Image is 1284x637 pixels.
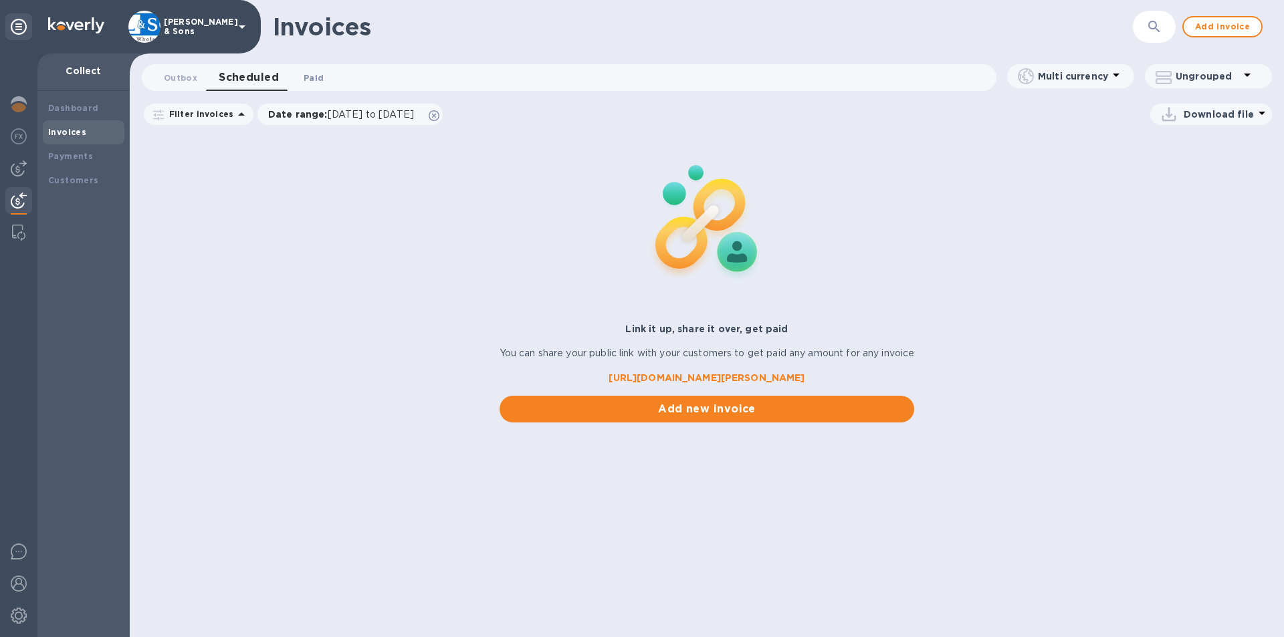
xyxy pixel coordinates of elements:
[164,71,197,85] span: Outbox
[268,108,421,121] p: Date range :
[48,103,99,113] b: Dashboard
[500,371,915,385] a: [URL][DOMAIN_NAME][PERSON_NAME]
[1176,70,1239,83] p: Ungrouped
[48,175,99,185] b: Customers
[48,17,104,33] img: Logo
[1182,16,1263,37] button: Add invoice
[273,13,371,41] h1: Invoices
[48,151,93,161] b: Payments
[510,401,904,417] span: Add new invoice
[328,109,414,120] span: [DATE] to [DATE]
[500,346,915,360] p: You can share your public link with your customers to get paid any amount for any invoice
[219,68,279,87] span: Scheduled
[1184,108,1254,121] p: Download file
[164,17,231,36] p: [PERSON_NAME] & Sons
[11,128,27,144] img: Foreign exchange
[1038,70,1108,83] p: Multi currency
[609,372,805,383] b: [URL][DOMAIN_NAME][PERSON_NAME]
[257,104,443,125] div: Date range:[DATE] to [DATE]
[48,127,86,137] b: Invoices
[1194,19,1251,35] span: Add invoice
[5,13,32,40] div: Unpin categories
[500,396,915,422] button: Add new invoice
[48,64,119,78] p: Collect
[164,108,233,120] p: Filter Invoices
[500,322,915,336] p: Link it up, share it over, get paid
[304,71,324,85] span: Paid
